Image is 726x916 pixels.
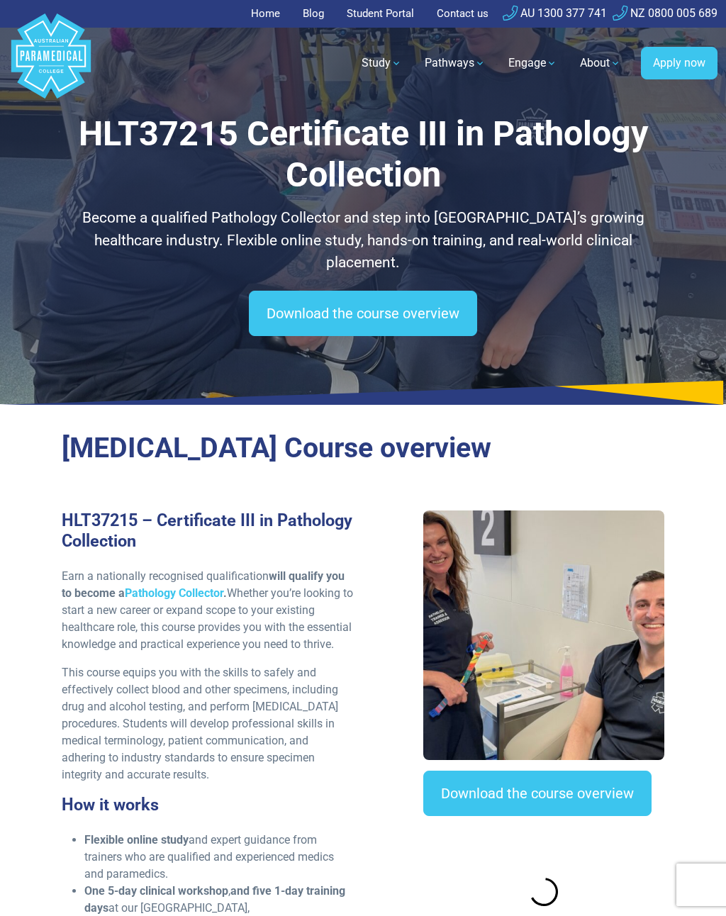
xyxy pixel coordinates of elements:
[62,113,664,196] h1: HLT37215 Certificate III in Pathology Collection
[84,884,345,915] strong: and five 1-day training days
[571,43,630,83] a: About
[503,6,607,20] a: AU 1300 377 741
[62,795,354,815] h3: How it works
[249,291,477,336] a: Download the course overview
[84,832,354,883] li: and expert guidance from trainers who are qualified and experienced medics and paramedics.
[62,568,354,653] p: Earn a nationally recognised qualification Whether you’re looking to start a new career or expand...
[62,432,664,465] h2: [MEDICAL_DATA] Course overview
[353,43,411,83] a: Study
[62,510,354,550] h3: HLT37215 – Certificate III in Pathology Collection
[62,569,345,600] strong: will qualify you to become a .
[84,884,228,898] strong: One 5-day clinical workshop
[62,664,354,783] p: This course equips you with the skills to safely and effectively collect blood and other specimen...
[62,207,664,274] p: Become a qualified Pathology Collector and step into [GEOGRAPHIC_DATA]’s growing healthcare indus...
[9,28,94,99] a: Australian Paramedical College
[125,586,223,600] a: Pathology Collector
[500,43,566,83] a: Engage
[641,47,717,79] a: Apply now
[84,833,189,847] strong: Flexible online study
[416,43,494,83] a: Pathways
[423,771,652,816] a: Download the course overview
[613,6,717,20] a: NZ 0800 005 689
